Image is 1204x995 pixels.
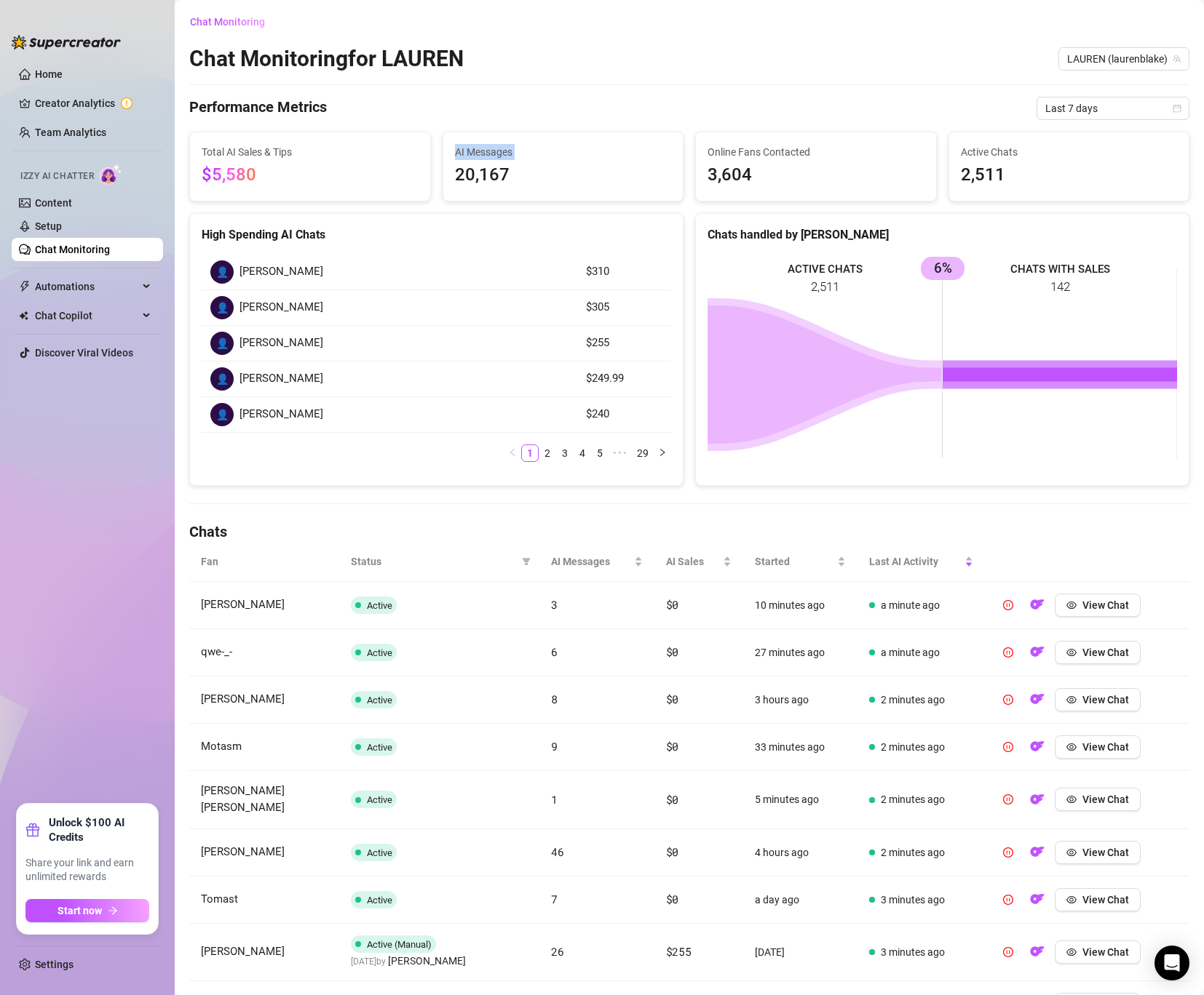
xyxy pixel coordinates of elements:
span: thunderbolt [19,281,31,292]
span: [PERSON_NAME] [388,953,466,969]
li: 29 [632,444,654,462]
span: [PERSON_NAME] [PERSON_NAME] [201,784,285,815]
span: [PERSON_NAME] [201,845,285,858]
li: 5 [591,444,609,462]
span: pause-circle [1003,742,1013,752]
a: 2 [539,445,555,461]
span: 26 [551,944,563,959]
span: [PERSON_NAME] [201,945,285,958]
li: 3 [556,444,574,462]
a: Discover Viral Videos [35,347,133,359]
span: ••• [609,444,632,462]
span: [PERSON_NAME] [239,263,323,281]
span: calendar [1173,104,1181,113]
span: View Chat [1082,647,1129,658]
td: [DATE] [743,924,858,981]
span: View Chat [1082,599,1129,611]
a: OF [1026,650,1049,661]
a: OF [1026,602,1049,614]
button: Chat Monitoring [189,10,277,33]
a: OF [1026,744,1049,756]
div: 👤 [210,332,234,355]
span: $0 [666,844,678,859]
span: $0 [666,792,678,807]
span: $255 [666,944,692,959]
span: 2 minutes ago [881,694,945,706]
li: Next Page [654,444,671,462]
div: Chats handled by [PERSON_NAME] [708,225,1177,244]
span: View Chat [1082,694,1129,706]
span: pause-circle [1003,647,1013,658]
button: OF [1026,688,1049,711]
span: $0 [666,739,678,754]
span: 2 minutes ago [881,794,945,805]
h4: Performance Metrics [189,97,327,120]
span: Last 7 days [1045,97,1181,119]
img: OF [1030,944,1045,959]
span: Izzy AI Chatter [20,169,94,183]
span: pause-circle [1003,847,1013,858]
button: OF [1026,735,1049,759]
li: Previous Page [504,444,521,462]
span: Active Chats [961,144,1178,160]
span: [PERSON_NAME] [201,692,285,706]
img: Chat Copilot [19,311,28,321]
a: OF [1026,697,1049,708]
li: 4 [574,444,591,462]
span: Online Fans Contacted [708,144,924,160]
th: Fan [189,542,339,582]
button: View Chat [1055,688,1141,711]
span: [PERSON_NAME] [239,406,323,423]
span: $0 [666,597,678,612]
span: Active [367,695,392,706]
span: Active (Manual) [367,939,432,950]
article: $305 [586,299,662,316]
span: Chat Copilot [35,304,138,327]
span: ️‍LAUREN (laurenblake) [1067,48,1181,70]
span: eye [1066,695,1077,705]
th: Started [743,542,858,582]
span: View Chat [1082,894,1129,906]
div: Open Intercom Messenger [1155,946,1189,980]
span: AI Sales [666,554,720,570]
button: OF [1026,594,1049,617]
div: 👤 [210,367,234,391]
span: eye [1066,847,1077,858]
a: Content [35,197,72,209]
div: High Spending AI Chats [202,225,671,244]
span: Active [367,647,392,658]
span: arrow-right [108,906,118,916]
button: View Chat [1055,888,1141,911]
span: Last AI Activity [869,554,962,570]
span: View Chat [1082,741,1129,753]
span: 2 minutes ago [881,741,945,753]
span: $0 [666,892,678,906]
a: Home [35,68,63,80]
span: qwe-_- [201,645,232,658]
article: $255 [586,335,662,352]
a: OF [1026,949,1049,961]
img: OF [1030,892,1045,906]
span: Status [351,554,516,570]
button: left [504,444,521,462]
img: OF [1030,644,1045,659]
span: team [1173,55,1181,63]
span: Start now [58,905,102,916]
button: Start nowarrow-right [25,899,149,922]
span: AI Messages [551,554,631,570]
span: eye [1066,742,1077,752]
a: OF [1026,897,1049,908]
a: 3 [557,445,573,461]
button: View Chat [1055,735,1141,759]
span: View Chat [1082,794,1129,805]
span: 20,167 [455,161,672,189]
a: 4 [574,445,590,461]
span: Active [367,794,392,805]
strong: Unlock $100 AI Credits [49,815,149,844]
button: OF [1026,841,1049,864]
img: OF [1030,739,1045,754]
span: pause-circle [1003,695,1013,705]
span: Share your link and earn unlimited rewards [25,856,149,884]
div: 👤 [210,296,234,319]
article: $249.99 [586,370,662,388]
